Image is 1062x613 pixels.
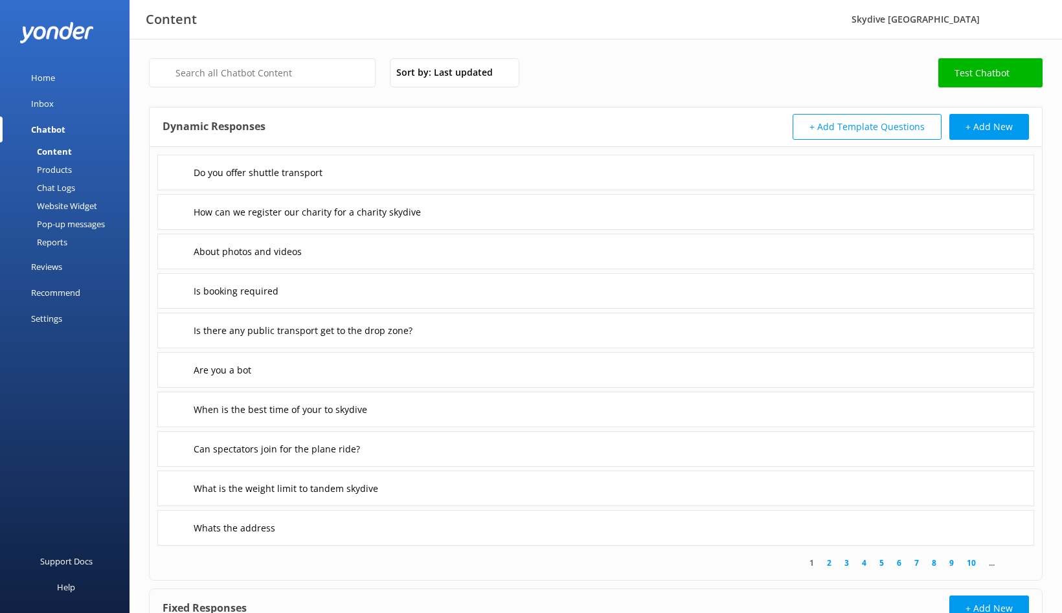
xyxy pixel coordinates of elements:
a: 5 [873,557,890,569]
h4: Dynamic Responses [163,114,265,140]
div: Products [8,161,72,179]
div: Recommend [31,280,80,306]
a: 3 [838,557,855,569]
img: yonder-white-logo.png [19,22,94,43]
a: 7 [908,557,925,569]
a: Test Chatbot [938,58,1043,87]
div: Chat Logs [8,179,75,197]
a: 4 [855,557,873,569]
a: Products [8,161,130,179]
div: Home [31,65,55,91]
a: 6 [890,557,908,569]
span: ... [982,557,1001,569]
div: Support Docs [40,548,93,574]
a: 1 [803,557,820,569]
a: Reports [8,233,130,251]
div: Inbox [31,91,54,117]
a: Chat Logs [8,179,130,197]
span: Sort by: Last updated [396,65,501,80]
div: Chatbot [31,117,65,142]
div: Website Widget [8,197,97,215]
input: Search all Chatbot Content [149,58,376,87]
a: 10 [960,557,982,569]
button: + Add Template Questions [793,114,942,140]
a: 8 [925,557,943,569]
a: Website Widget [8,197,130,215]
div: Settings [31,306,62,331]
a: 9 [943,557,960,569]
a: 2 [820,557,838,569]
div: Reports [8,233,67,251]
h3: Content [146,9,197,30]
button: + Add New [949,114,1029,140]
div: Reviews [31,254,62,280]
a: Pop-up messages [8,215,130,233]
div: Content [8,142,72,161]
div: Help [57,574,75,600]
div: Pop-up messages [8,215,105,233]
a: Content [8,142,130,161]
